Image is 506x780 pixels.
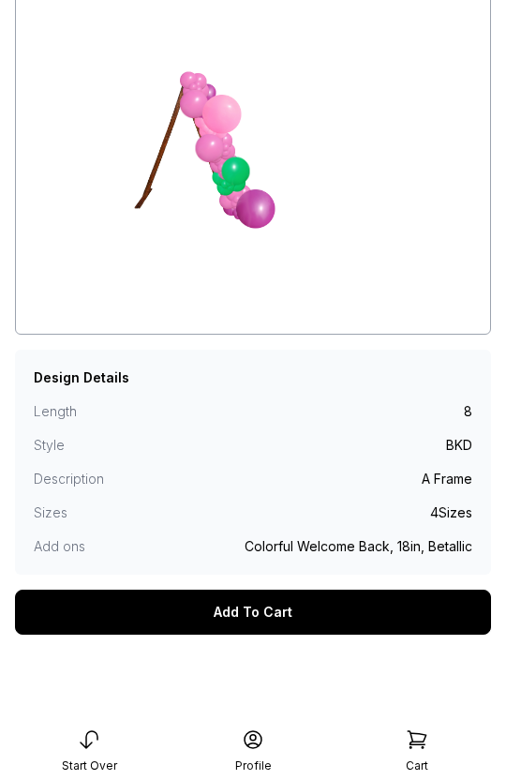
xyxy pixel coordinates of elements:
[245,537,472,556] div: Colorful Welcome Back, 18in, Betallic
[34,537,143,556] div: Add ons
[34,402,143,421] div: Length
[430,503,472,522] div: 4Sizes
[34,368,129,387] div: Design Details
[446,436,472,455] div: BKD
[235,758,272,773] div: Profile
[34,436,143,455] div: Style
[34,470,143,488] div: Description
[15,590,491,635] div: Add To Cart
[464,402,472,421] div: 8
[34,503,143,522] div: Sizes
[422,470,472,488] div: A Frame
[406,758,428,773] div: Cart
[62,758,117,773] div: Start Over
